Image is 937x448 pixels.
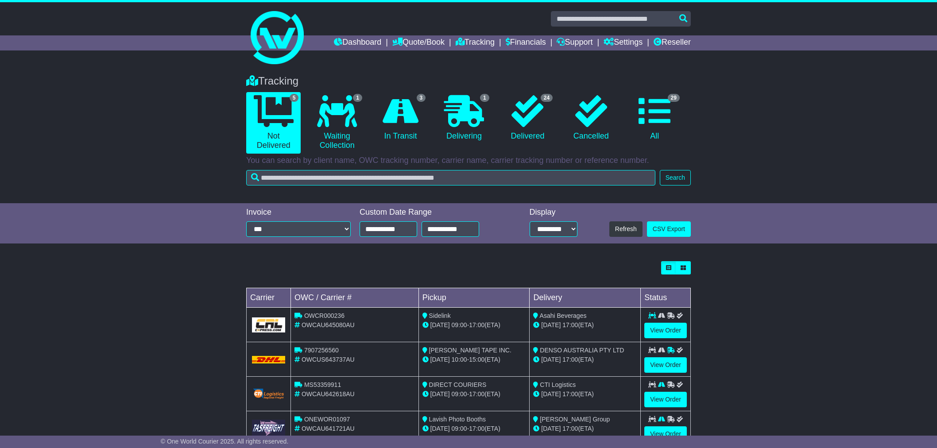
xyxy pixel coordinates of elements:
[540,312,587,319] span: Asahi Beverages
[360,208,502,217] div: Custom Date Range
[562,321,578,328] span: 17:00
[246,92,301,154] a: 5 Not Delivered
[310,92,364,154] a: 1 Waiting Collection
[353,94,362,102] span: 1
[291,288,419,308] td: OWC / Carrier #
[668,94,680,102] span: 29
[252,356,285,363] img: DHL.png
[644,426,687,442] a: View Order
[430,321,450,328] span: [DATE]
[541,94,553,102] span: 24
[647,221,691,237] a: CSV Export
[246,208,351,217] div: Invoice
[373,92,428,144] a: 3 In Transit
[469,356,484,363] span: 15:00
[541,425,561,432] span: [DATE]
[452,321,467,328] span: 09:00
[452,425,467,432] span: 09:00
[430,425,450,432] span: [DATE]
[500,92,555,144] a: 24 Delivered
[252,388,285,400] img: GetCarrierServiceLogo
[392,35,445,50] a: Quote/Book
[469,390,484,398] span: 17:00
[304,416,350,423] span: ONEWOR01097
[480,94,489,102] span: 1
[530,288,641,308] td: Delivery
[242,75,695,88] div: Tracking
[627,92,682,144] a: 29 All
[541,390,561,398] span: [DATE]
[557,35,592,50] a: Support
[246,156,691,166] p: You can search by client name, OWC tracking number, carrier name, carrier tracking number or refe...
[304,312,345,319] span: OWCR000236
[541,356,561,363] span: [DATE]
[252,420,285,437] img: GetCarrierServiceLogo
[533,321,637,330] div: (ETA)
[422,424,526,433] div: - (ETA)
[429,416,486,423] span: Lavish Photo Booths
[654,35,691,50] a: Reseller
[252,317,285,332] img: GetCarrierServiceLogo
[418,288,530,308] td: Pickup
[247,288,291,308] td: Carrier
[334,35,381,50] a: Dashboard
[417,94,426,102] span: 3
[452,356,467,363] span: 10:00
[540,381,576,388] span: CTI Logistics
[290,94,299,102] span: 5
[437,92,491,144] a: 1 Delivering
[469,321,484,328] span: 17:00
[641,288,691,308] td: Status
[302,356,355,363] span: OWCUS643737AU
[604,35,643,50] a: Settings
[456,35,495,50] a: Tracking
[530,208,577,217] div: Display
[304,381,341,388] span: MS53359911
[541,321,561,328] span: [DATE]
[429,347,511,354] span: [PERSON_NAME] TAPE INC.
[302,425,355,432] span: OWCAU641721AU
[422,321,526,330] div: - (ETA)
[302,390,355,398] span: OWCAU642618AU
[430,356,450,363] span: [DATE]
[161,438,289,445] span: © One World Courier 2025. All rights reserved.
[422,355,526,364] div: - (ETA)
[540,416,610,423] span: [PERSON_NAME] Group
[430,390,450,398] span: [DATE]
[564,92,618,144] a: Cancelled
[562,390,578,398] span: 17:00
[562,356,578,363] span: 17:00
[562,425,578,432] span: 17:00
[644,323,687,338] a: View Order
[644,392,687,407] a: View Order
[429,312,451,319] span: Sidelink
[609,221,643,237] button: Refresh
[452,390,467,398] span: 09:00
[429,381,487,388] span: DIRECT COURIERS
[644,357,687,373] a: View Order
[469,425,484,432] span: 17:00
[660,170,691,185] button: Search
[533,390,637,399] div: (ETA)
[540,347,624,354] span: DENSO AUSTRALIA PTY LTD
[422,390,526,399] div: - (ETA)
[302,321,355,328] span: OWCAU645080AU
[506,35,546,50] a: Financials
[533,355,637,364] div: (ETA)
[304,347,339,354] span: 7907256560
[533,424,637,433] div: (ETA)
